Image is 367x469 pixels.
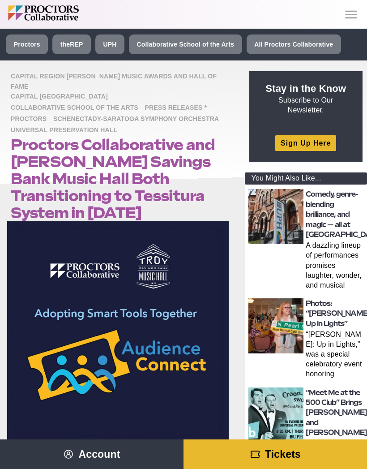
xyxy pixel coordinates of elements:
span: Tickets [265,448,301,460]
span: Schenectady-Saratoga Symphony Orchestra [53,114,223,125]
a: Schenectady-Saratoga Symphony Orchestra [53,115,223,122]
h1: Proctors Collaborative and [PERSON_NAME] Savings Bank Music Hall Both Transitioning to Tessitura ... [11,136,229,221]
span: Proctors [11,114,51,125]
a: Collaborative School of the Arts [11,103,143,111]
a: Capital [GEOGRAPHIC_DATA] [11,92,112,100]
span: Press Releases * [145,103,211,114]
p: A dazzling lineup of performances promises laughter, wonder, and musical innovation in [GEOGRAPHI... [306,241,364,292]
img: Proctors logo [8,5,122,21]
span: Capital Region [PERSON_NAME] Music Awards and Hall of Fame [11,71,229,82]
a: Collaborative School of the Arts [129,34,242,54]
img: thumbnail: Photos: “Maggie: Up in Lights” [248,298,303,353]
a: Proctors [6,34,48,54]
p: Subscribe to Our Newsletter. [260,82,352,116]
a: All Proctors Collaborative [247,34,341,54]
a: UPH [95,34,124,54]
p: “[PERSON_NAME]: Up in Lights,” was a special celebratory event honoring [PERSON_NAME] extraordina... [306,330,364,381]
img: thumbnail: “Meet Me at the 500 Club” Brings Sinatra and Martin Vibes to Saratoga Springs [248,387,303,443]
a: theREP [52,34,91,54]
a: Capital Region [PERSON_NAME] Music Awards and Hall of Fame [11,82,229,90]
span: Collaborative School of the Arts [11,103,143,114]
div: You Might Also Like... [245,172,367,185]
a: Tickets [183,439,367,469]
img: thumbnail: Comedy, genre-blending brilliance, and magic — all at Universal Preservation Hall [248,189,303,244]
a: Sign Up Here [275,135,336,151]
a: Press Releases * [145,103,211,111]
a: Universal Preservation Hall [11,126,122,133]
span: Account [78,448,120,460]
span: Universal Preservation Hall [11,125,122,136]
a: Proctors [11,115,51,122]
span: Capital [GEOGRAPHIC_DATA] [11,91,112,103]
strong: Stay in the Know [265,83,346,94]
